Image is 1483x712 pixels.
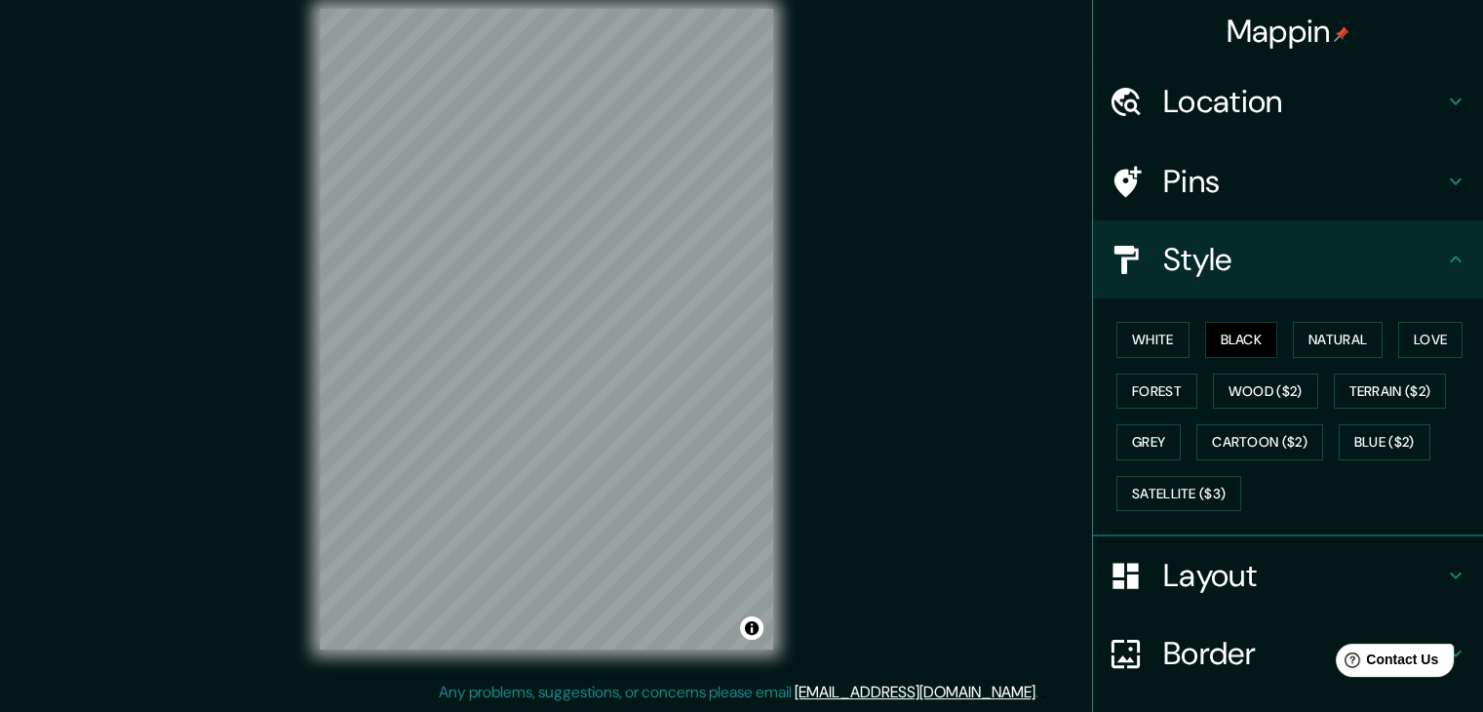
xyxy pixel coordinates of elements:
[439,681,1038,704] p: Any problems, suggestions, or concerns please email .
[1116,424,1181,460] button: Grey
[1163,634,1444,673] h4: Border
[1041,681,1045,704] div: .
[1116,322,1190,358] button: White
[1205,322,1278,358] button: Black
[1163,556,1444,595] h4: Layout
[795,682,1035,702] a: [EMAIL_ADDRESS][DOMAIN_NAME]
[1093,220,1483,298] div: Style
[1038,681,1041,704] div: .
[1293,322,1383,358] button: Natural
[1093,536,1483,614] div: Layout
[1116,476,1241,512] button: Satellite ($3)
[1116,374,1197,410] button: Forest
[1163,240,1444,279] h4: Style
[1309,636,1462,691] iframe: Help widget launcher
[1093,142,1483,220] div: Pins
[740,616,763,640] button: Toggle attribution
[1093,62,1483,140] div: Location
[1163,82,1444,121] h4: Location
[1213,374,1318,410] button: Wood ($2)
[320,9,773,650] canvas: Map
[1227,12,1350,51] h4: Mappin
[1093,614,1483,692] div: Border
[1334,374,1447,410] button: Terrain ($2)
[1196,424,1323,460] button: Cartoon ($2)
[1398,322,1463,358] button: Love
[1339,424,1430,460] button: Blue ($2)
[1163,162,1444,201] h4: Pins
[1334,26,1349,42] img: pin-icon.png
